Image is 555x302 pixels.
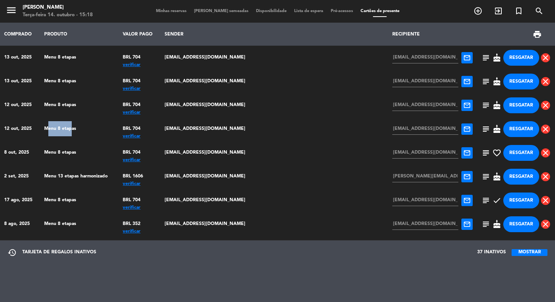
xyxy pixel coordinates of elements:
span: subject [481,53,490,62]
span: close [541,101,550,110]
span: print [533,30,542,39]
button: RESGATAR [503,74,539,89]
span: cake [492,172,501,181]
div: BRL 704 [123,50,156,65]
span: close [541,220,550,229]
th: RECIPIENTE [388,23,476,46]
button: RESGATAR [503,216,539,232]
span: mail_outline [463,197,471,204]
span: subject [481,220,490,229]
th: PRODUTO [40,23,119,46]
span: subject [481,125,490,134]
span: subject [481,101,490,110]
div: BRL 704 [123,74,156,89]
td: [EMAIL_ADDRESS][DOMAIN_NAME] [160,212,388,236]
button: RESGATAR [503,50,539,66]
span: mail_outline [463,220,471,228]
td: Menu 8 etapas [40,69,119,93]
span: cake [492,125,501,134]
span: [PERSON_NAME] semeadas [190,9,252,13]
div: BRL 352 [123,216,156,231]
td: [EMAIL_ADDRESS][DOMAIN_NAME] [160,141,388,165]
div: BRL 704 [123,145,156,160]
i: turned_in_not [514,6,523,15]
span: subject [481,196,490,205]
div: BRL 704 [123,193,156,208]
td: Menu 8 etapas [40,93,119,117]
span: cake [492,220,501,229]
span: subject [481,172,490,181]
button: RESGATAR [503,193,539,208]
span: cake [492,77,501,86]
div: BRL 704 [123,121,156,136]
i: exit_to_app [494,6,503,15]
button: RESGATAR [503,121,539,137]
span: mail_outline [463,149,471,157]
button: RESGATAR [503,97,539,113]
span: cake [492,53,501,62]
span: close [541,77,550,86]
td: Menu 13 etapas [40,236,119,260]
span: check [492,196,501,205]
span: mail_outline [463,125,471,133]
span: Cartões de presente [357,9,403,13]
span: subject [481,77,490,86]
span: Minhas reservas [152,9,190,13]
div: Terça-feira 14. outubro - 15:18 [23,11,93,19]
td: [EMAIL_ADDRESS][DOMAIN_NAME] [160,165,388,188]
th: VALOR PAGO [119,23,160,46]
span: Lista de espera [290,9,327,13]
i: add_circle_outline [473,6,483,15]
td: Menu 8 etapas [40,141,119,165]
span: restore [8,248,17,257]
button: RESGATAR [503,169,539,185]
div: [PERSON_NAME] [23,4,93,11]
td: Menu 8 etapas [40,117,119,141]
span: 37 INATIVOS [477,249,506,256]
span: close [541,125,550,134]
div: BRL 1606 [123,169,156,184]
button: RESGATAR [503,145,539,161]
td: [EMAIL_ADDRESS][DOMAIN_NAME] [160,188,388,212]
td: [EMAIL_ADDRESS][DOMAIN_NAME] [160,117,388,141]
span: subject [481,148,490,157]
td: [EMAIL_ADDRESS][DOMAIN_NAME] [160,93,388,117]
td: Menu 8 etapas [40,212,119,236]
i: search [535,6,544,15]
span: favorite_border [492,148,501,157]
button: menu [6,5,17,18]
span: mail_outline [463,54,471,62]
td: [EMAIL_ADDRESS][DOMAIN_NAME] [160,46,388,69]
span: Disponibilidade [252,9,290,13]
span: mail_outline [463,78,471,85]
button: MOSTRAR [512,249,547,256]
div: BRL 704 [123,97,156,112]
span: close [541,172,550,181]
span: close [541,53,550,62]
td: Menu 13 etapas harmonizado [40,165,119,188]
span: close [541,148,550,157]
span: mail_outline [463,102,471,109]
div: TARJETA DE REGALOS INATIVOS [8,248,96,257]
td: Menu 8 etapas [40,188,119,212]
span: mail_outline [463,173,471,180]
td: [EMAIL_ADDRESS][DOMAIN_NAME] [160,69,388,93]
td: Menu 8 etapas [40,46,119,69]
span: Pré-acessos [327,9,357,13]
th: SENDER [160,23,388,46]
span: cake [492,101,501,110]
td: [EMAIL_ADDRESS][DOMAIN_NAME] [160,236,388,260]
span: close [541,196,550,205]
i: menu [6,5,17,16]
